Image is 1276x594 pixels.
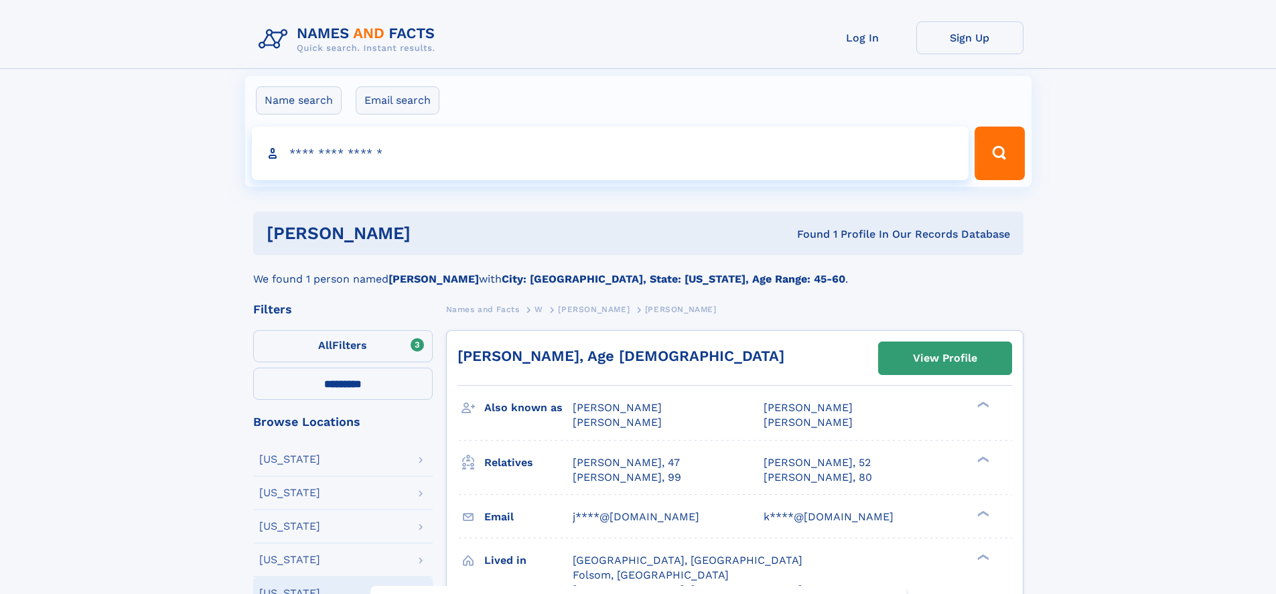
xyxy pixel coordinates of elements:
[573,470,681,485] a: [PERSON_NAME], 99
[446,301,520,317] a: Names and Facts
[879,342,1011,374] a: View Profile
[484,451,573,474] h3: Relatives
[573,401,662,414] span: [PERSON_NAME]
[259,554,320,565] div: [US_STATE]
[913,343,977,374] div: View Profile
[318,339,332,352] span: All
[253,21,446,58] img: Logo Names and Facts
[535,301,543,317] a: W
[259,521,320,532] div: [US_STATE]
[267,225,604,242] h1: [PERSON_NAME]
[535,305,543,314] span: W
[573,416,662,429] span: [PERSON_NAME]
[457,348,784,364] a: [PERSON_NAME], Age [DEMOGRAPHIC_DATA]
[764,470,872,485] a: [PERSON_NAME], 80
[604,227,1010,242] div: Found 1 Profile In Our Records Database
[253,330,433,362] label: Filters
[388,273,479,285] b: [PERSON_NAME]
[558,301,630,317] a: [PERSON_NAME]
[558,305,630,314] span: [PERSON_NAME]
[974,552,990,561] div: ❯
[356,86,439,115] label: Email search
[484,396,573,419] h3: Also known as
[253,416,433,428] div: Browse Locations
[252,127,969,180] input: search input
[764,416,853,429] span: [PERSON_NAME]
[256,86,342,115] label: Name search
[975,127,1024,180] button: Search Button
[645,305,717,314] span: [PERSON_NAME]
[573,455,680,470] a: [PERSON_NAME], 47
[974,400,990,409] div: ❯
[764,401,853,414] span: [PERSON_NAME]
[974,455,990,463] div: ❯
[253,255,1023,287] div: We found 1 person named with .
[809,21,916,54] a: Log In
[253,303,433,315] div: Filters
[502,273,845,285] b: City: [GEOGRAPHIC_DATA], State: [US_STATE], Age Range: 45-60
[974,509,990,518] div: ❯
[484,506,573,528] h3: Email
[916,21,1023,54] a: Sign Up
[573,569,729,581] span: Folsom, [GEOGRAPHIC_DATA]
[259,488,320,498] div: [US_STATE]
[573,554,802,567] span: [GEOGRAPHIC_DATA], [GEOGRAPHIC_DATA]
[259,454,320,465] div: [US_STATE]
[484,549,573,572] h3: Lived in
[764,455,871,470] a: [PERSON_NAME], 52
